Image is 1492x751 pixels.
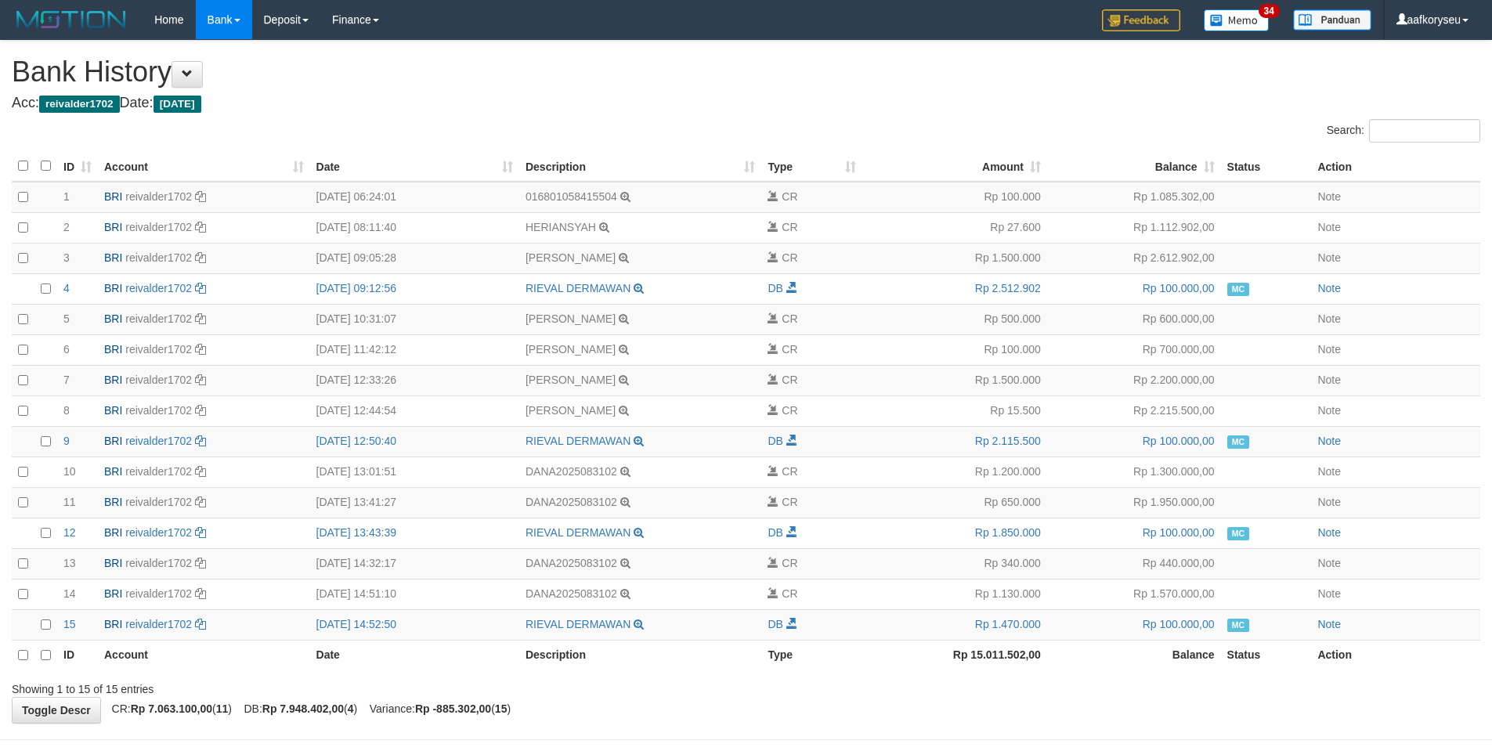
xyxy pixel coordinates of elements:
[862,182,1047,213] td: Rp 100.000
[1317,374,1341,386] a: Note
[125,526,192,539] a: reivalder1702
[195,526,206,539] a: Copy reivalder1702 to clipboard
[98,151,310,182] th: Account: activate to sort column ascending
[862,395,1047,426] td: Rp 15.500
[1047,487,1221,518] td: Rp 1.950.000,00
[63,251,70,264] span: 3
[310,457,519,487] td: [DATE] 13:01:51
[12,56,1480,88] h1: Bank History
[1227,435,1250,449] span: Manually Checked by: aafzefaya
[125,587,192,600] a: reivalder1702
[195,190,206,203] a: Copy reivalder1702 to clipboard
[862,518,1047,548] td: Rp 1.850.000
[768,435,782,447] span: DB
[862,426,1047,457] td: Rp 2.115.500
[782,221,797,233] span: CR
[104,557,122,569] span: BRI
[782,404,797,417] span: CR
[1047,273,1221,304] td: Rp 100.000,00
[526,312,616,325] a: [PERSON_NAME]
[862,273,1047,304] td: Rp 2.512.902
[1293,9,1371,31] img: panduan.png
[1227,619,1250,632] span: Manually Checked by: aafzefaya
[1047,518,1221,548] td: Rp 100.000,00
[1047,426,1221,457] td: Rp 100.000,00
[104,343,122,356] span: BRI
[104,374,122,386] span: BRI
[1047,579,1221,609] td: Rp 1.570.000,00
[310,304,519,334] td: [DATE] 10:31:07
[1317,282,1341,294] a: Note
[1047,609,1221,640] td: Rp 100.000,00
[862,365,1047,395] td: Rp 1.500.000
[98,640,310,670] th: Account
[1047,334,1221,365] td: Rp 700.000,00
[348,702,354,715] strong: 4
[63,587,76,600] span: 14
[125,435,192,447] a: reivalder1702
[125,404,192,417] a: reivalder1702
[1047,640,1221,670] th: Balance
[495,702,508,715] strong: 15
[195,251,206,264] a: Copy reivalder1702 to clipboard
[195,496,206,508] a: Copy reivalder1702 to clipboard
[195,618,206,630] a: Copy reivalder1702 to clipboard
[310,640,519,670] th: Date
[195,312,206,325] a: Copy reivalder1702 to clipboard
[415,702,491,715] strong: Rp -885.302,00
[1047,212,1221,243] td: Rp 1.112.902,00
[862,304,1047,334] td: Rp 500.000
[104,587,122,600] span: BRI
[1047,457,1221,487] td: Rp 1.300.000,00
[1221,640,1312,670] th: Status
[125,496,192,508] a: reivalder1702
[195,435,206,447] a: Copy reivalder1702 to clipboard
[310,395,519,426] td: [DATE] 12:44:54
[310,518,519,548] td: [DATE] 13:43:39
[1317,190,1341,203] a: Note
[526,526,630,539] a: RIEVAL DERMAWAN
[195,221,206,233] a: Copy reivalder1702 to clipboard
[1317,557,1341,569] a: Note
[63,282,70,294] span: 4
[104,282,122,294] span: BRI
[262,702,344,715] strong: Rp 7.948.402,00
[782,312,797,325] span: CR
[862,243,1047,273] td: Rp 1.500.000
[761,640,862,670] th: Type
[310,365,519,395] td: [DATE] 12:33:26
[125,221,192,233] a: reivalder1702
[782,374,797,386] span: CR
[1047,395,1221,426] td: Rp 2.215.500,00
[104,221,122,233] span: BRI
[125,190,192,203] a: reivalder1702
[195,282,206,294] a: Copy reivalder1702 to clipboard
[310,212,519,243] td: [DATE] 08:11:40
[310,426,519,457] td: [DATE] 12:50:40
[1227,283,1250,296] span: Manually Checked by: aafzefaya
[862,334,1047,365] td: Rp 100.000
[862,487,1047,518] td: Rp 650.000
[782,251,797,264] span: CR
[63,343,70,356] span: 6
[63,404,70,417] span: 8
[1317,435,1341,447] a: Note
[1311,151,1480,182] th: Action
[526,190,617,203] a: 016801058415504
[39,96,120,113] span: reivalder1702
[125,374,192,386] a: reivalder1702
[310,334,519,365] td: [DATE] 11:42:12
[63,526,76,539] span: 12
[1327,119,1480,143] label: Search:
[519,151,762,182] th: Description: activate to sort column ascending
[63,374,70,386] span: 7
[104,526,122,539] span: BRI
[1204,9,1270,31] img: Button%20Memo.svg
[862,548,1047,579] td: Rp 340.000
[862,212,1047,243] td: Rp 27.600
[63,496,76,508] span: 11
[57,151,98,182] th: ID: activate to sort column ascending
[310,273,519,304] td: [DATE] 09:12:56
[526,435,630,447] a: RIEVAL DERMAWAN
[1317,587,1341,600] a: Note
